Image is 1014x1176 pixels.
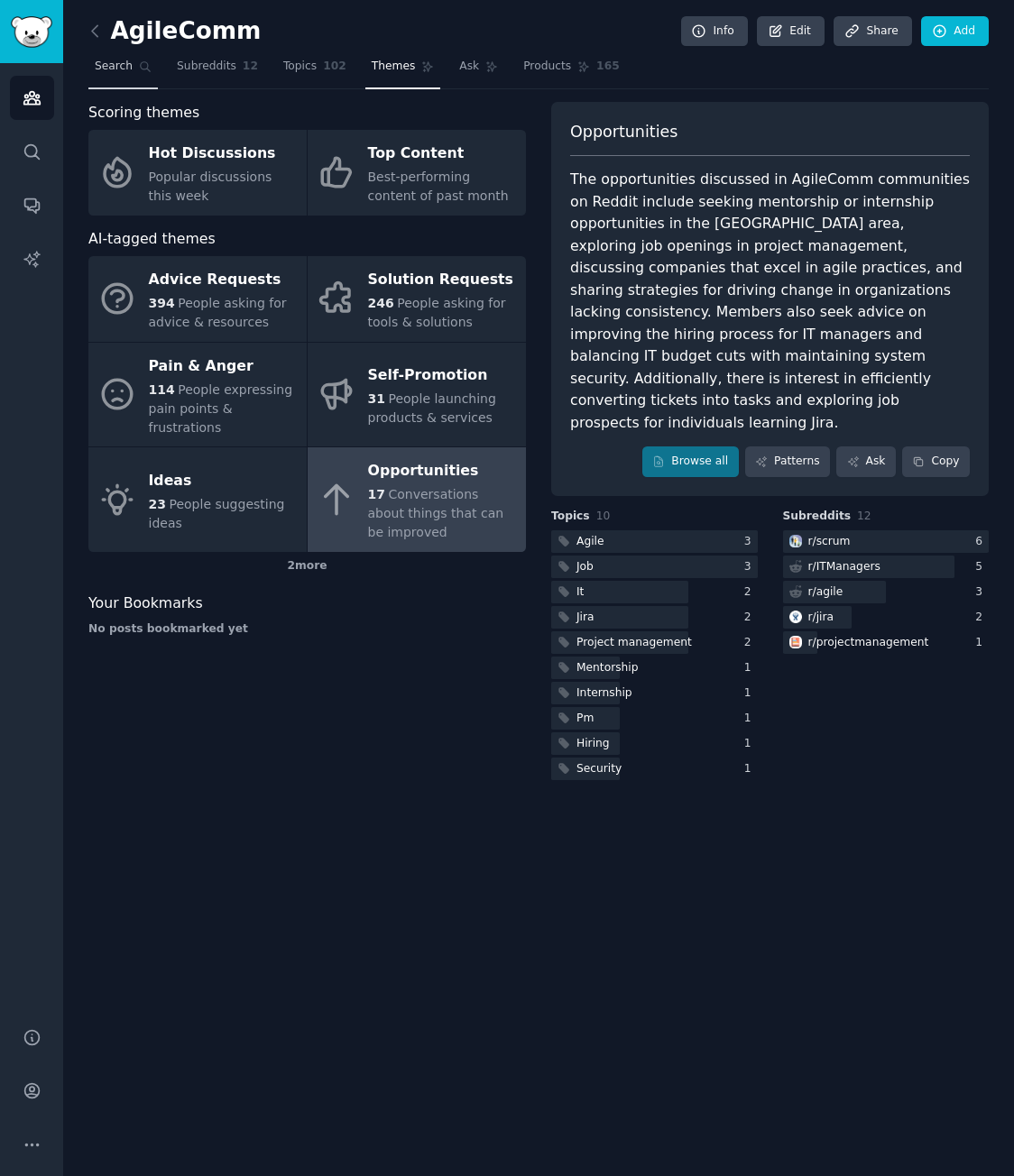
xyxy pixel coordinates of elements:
a: r/agile3 [783,581,990,603]
span: Opportunities [570,121,678,143]
a: Self-Promotion31People launching products & services [308,343,526,447]
span: Popular discussions this week [149,170,272,203]
span: Search [95,59,133,75]
span: Products [523,59,571,75]
a: Jira2 [551,606,758,629]
a: Project management2 [551,631,758,654]
a: scrumr/scrum6 [783,530,990,553]
a: Ask [453,52,504,89]
div: 3 [744,534,758,550]
img: jira [789,611,802,623]
div: Mentorship [576,660,639,676]
a: Pm1 [551,707,758,730]
span: AI-tagged themes [88,228,216,251]
img: scrum [789,535,802,547]
span: 165 [596,59,620,75]
div: No posts bookmarked yet [88,621,526,638]
a: Advice Requests394People asking for advice & resources [88,256,307,342]
div: 3 [744,559,758,575]
span: People asking for advice & resources [149,296,287,329]
div: Project management [576,635,692,651]
a: Topics102 [277,52,353,89]
div: r/ jira [808,610,834,626]
a: Add [921,16,989,47]
span: Best-performing content of past month [368,170,509,203]
a: Browse all [642,446,739,477]
button: Copy [902,446,970,477]
span: 23 [149,497,166,511]
div: r/ agile [808,584,843,601]
span: Topics [551,509,590,525]
span: 17 [368,487,385,501]
a: Agile3 [551,530,758,553]
a: Job3 [551,556,758,578]
a: Mentorship1 [551,657,758,679]
div: 2 more [88,552,526,581]
span: 246 [368,296,394,310]
span: Your Bookmarks [88,593,203,615]
div: Top Content [368,140,517,169]
a: Security1 [551,758,758,780]
a: Themes [365,52,441,89]
span: 12 [243,59,258,75]
span: People suggesting ideas [149,497,285,530]
h2: AgileComm [88,17,261,46]
div: 1 [744,660,758,676]
a: r/ITManagers5 [783,556,990,578]
span: People launching products & services [368,391,496,425]
span: 10 [596,510,611,522]
div: r/ ITManagers [808,559,880,575]
div: 3 [975,584,989,601]
a: Hot DiscussionsPopular discussions this week [88,130,307,216]
a: Internship1 [551,682,758,704]
div: Job [576,559,594,575]
a: It2 [551,581,758,603]
div: 2 [744,610,758,626]
img: projectmanagement [789,636,802,648]
span: People asking for tools & solutions [368,296,506,329]
a: Patterns [745,446,830,477]
span: Conversations about things that can be improved [368,487,504,539]
div: Hot Discussions [149,140,298,169]
div: r/ scrum [808,534,851,550]
a: Opportunities17Conversations about things that can be improved [308,447,526,552]
span: People expressing pain points & frustrations [149,382,293,435]
span: Ask [459,59,479,75]
span: Topics [283,59,317,75]
a: jirar/jira2 [783,606,990,629]
div: 2 [744,584,758,601]
span: Themes [372,59,416,75]
div: It [576,584,584,601]
div: 1 [744,685,758,702]
a: Pain & Anger114People expressing pain points & frustrations [88,343,307,447]
div: 1 [975,635,989,651]
div: 2 [975,610,989,626]
a: Edit [757,16,825,47]
a: Products165 [517,52,625,89]
div: 2 [744,635,758,651]
span: Scoring themes [88,102,199,124]
div: Ideas [149,466,298,495]
span: Subreddits [783,509,852,525]
img: GummySearch logo [11,16,52,48]
a: Info [681,16,748,47]
div: 5 [975,559,989,575]
span: Subreddits [177,59,236,75]
div: Internship [576,685,632,702]
div: Hiring [576,736,610,752]
div: The opportunities discussed in AgileComm communities on Reddit include seeking mentorship or inte... [570,169,970,434]
a: Top ContentBest-performing content of past month [308,130,526,216]
span: 12 [857,510,871,522]
div: 1 [744,711,758,727]
div: Pm [576,711,594,727]
a: Search [88,52,158,89]
div: 1 [744,761,758,777]
div: Advice Requests [149,266,298,295]
div: Agile [576,534,604,550]
div: 1 [744,736,758,752]
div: Jira [576,610,595,626]
a: projectmanagementr/projectmanagement1 [783,631,990,654]
div: r/ projectmanagement [808,635,929,651]
div: Self-Promotion [368,362,517,390]
a: Solution Requests246People asking for tools & solutions [308,256,526,342]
